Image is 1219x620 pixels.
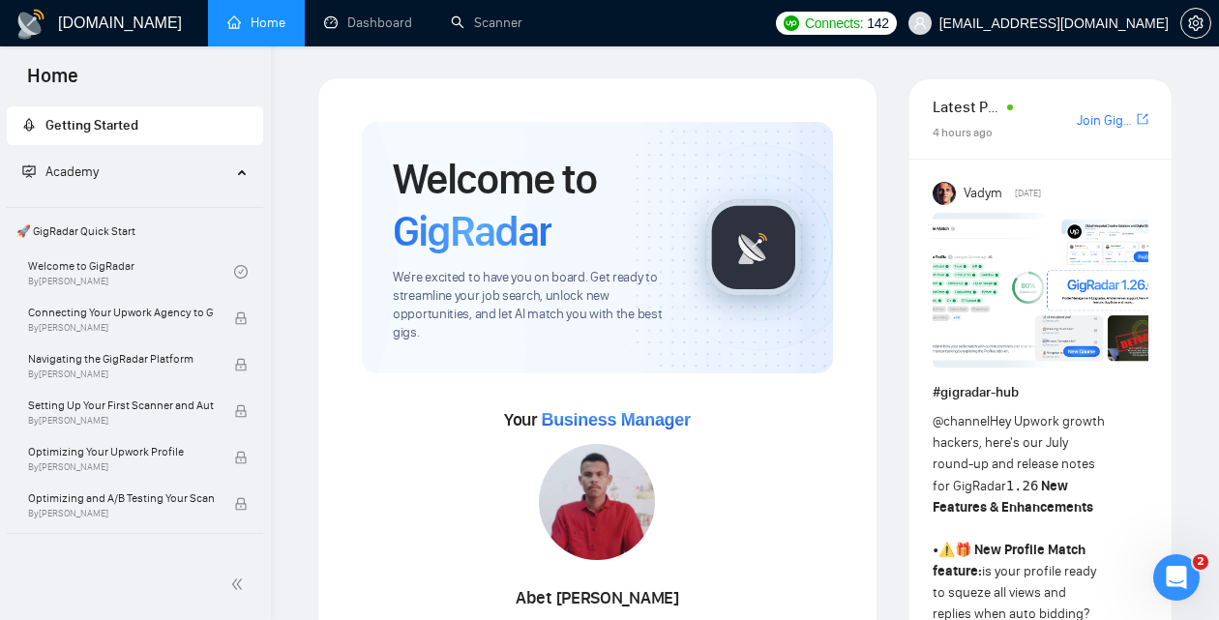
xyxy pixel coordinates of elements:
[28,415,214,427] span: By [PERSON_NAME]
[805,13,863,34] span: Connects:
[1015,185,1041,202] span: [DATE]
[28,396,214,415] span: Setting Up Your First Scanner and Auto-Bidder
[7,106,263,145] li: Getting Started
[234,265,248,279] span: check-circle
[1077,110,1133,132] a: Join GigRadar Slack Community
[324,15,412,31] a: dashboardDashboard
[938,542,955,558] span: ⚠️
[230,575,250,594] span: double-left
[933,126,993,139] span: 4 hours ago
[539,444,655,560] img: 1705393970746-dllhost_XiKCzqunph.png
[913,16,927,30] span: user
[28,508,214,519] span: By [PERSON_NAME]
[393,269,674,342] span: We're excited to have you on board. Get ready to streamline your job search, unlock new opportuni...
[22,118,36,132] span: rocket
[867,13,888,34] span: 142
[933,182,956,205] img: Vadym
[955,542,971,558] span: 🎁
[28,322,214,334] span: By [PERSON_NAME]
[933,413,990,429] span: @channel
[705,199,802,296] img: gigradar-logo.png
[541,410,690,429] span: Business Manager
[393,153,674,257] h1: Welcome to
[1180,15,1211,31] a: setting
[22,164,36,178] span: fund-projection-screen
[504,409,691,430] span: Your
[1137,110,1148,129] a: export
[1006,478,1039,493] code: 1.26
[227,15,285,31] a: homeHome
[28,251,234,293] a: Welcome to GigRadarBy[PERSON_NAME]
[28,349,214,369] span: Navigating the GigRadar Platform
[28,461,214,473] span: By [PERSON_NAME]
[439,582,755,615] div: Abet [PERSON_NAME]
[22,163,99,180] span: Academy
[933,213,1165,368] img: F09AC4U7ATU-image.png
[15,9,46,40] img: logo
[234,311,248,325] span: lock
[1181,15,1210,31] span: setting
[234,358,248,371] span: lock
[9,538,261,576] span: 👑 Agency Success with GigRadar
[9,212,261,251] span: 🚀 GigRadar Quick Start
[234,404,248,418] span: lock
[28,488,214,508] span: Optimizing and A/B Testing Your Scanner for Better Results
[45,117,138,133] span: Getting Started
[1153,554,1200,601] iframe: Intercom live chat
[933,95,1001,119] span: Latest Posts from the GigRadar Community
[12,62,94,103] span: Home
[393,205,551,257] span: GigRadar
[451,15,522,31] a: searchScanner
[1180,8,1211,39] button: setting
[1137,111,1148,127] span: export
[45,163,99,180] span: Academy
[933,542,1085,579] strong: New Profile Match feature:
[234,497,248,511] span: lock
[28,303,214,322] span: Connecting Your Upwork Agency to GigRadar
[933,382,1148,403] h1: # gigradar-hub
[1193,554,1208,570] span: 2
[964,183,1002,204] span: Vadym
[784,15,799,31] img: upwork-logo.png
[234,451,248,464] span: lock
[28,369,214,380] span: By [PERSON_NAME]
[28,442,214,461] span: Optimizing Your Upwork Profile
